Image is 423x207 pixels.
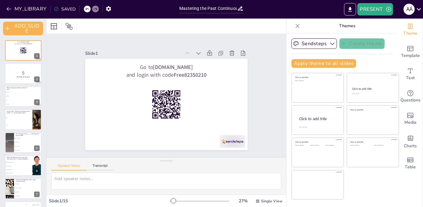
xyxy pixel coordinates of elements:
[405,164,416,170] span: Table
[153,64,193,71] strong: [DOMAIN_NAME]
[6,125,32,126] span: False
[398,63,423,85] div: Add text boxes
[93,71,239,79] p: and login with code
[5,4,49,14] button: MY_LIBRARY
[5,155,41,176] div: 6
[17,76,29,78] strong: Get Ready for the Quiz!
[339,38,385,49] button: Create theme
[350,145,370,146] div: Click to add text
[5,178,41,199] div: 7
[34,99,40,105] div: 3
[350,108,395,111] div: Click to add title
[291,38,337,49] button: Sendsteps
[295,141,339,143] div: Click to add title
[15,150,41,150] span: was not watching
[54,6,76,12] div: SAVED
[398,152,423,175] div: Add a table
[7,43,40,45] p: and login with code
[404,119,416,126] span: Media
[398,19,423,41] div: Change the overall theme
[5,132,41,153] div: 5
[403,30,417,37] span: Theme
[34,192,40,197] div: 7
[303,19,392,33] p: Themes
[7,41,40,43] p: Go to
[404,143,417,149] span: Charts
[7,110,31,114] p: True or False: "She was not playing soccer [DATE]." is a correct negative form.
[16,179,40,182] p: Which of the following is NOT a past continuous form?
[403,4,415,15] div: A Á
[15,146,41,146] span: are not watching
[299,116,339,122] div: Click to add title
[34,145,40,151] div: 5
[7,69,40,76] p: 5
[174,71,207,79] strong: Free82350210
[6,169,32,170] span: He is playing basketball.
[93,63,239,71] p: Go to
[352,87,393,91] div: Click to add title
[179,4,237,13] input: INSERT_TITLE
[49,21,59,31] div: Layout
[34,53,40,59] div: 1
[5,40,41,61] div: 1
[406,75,415,81] span: Text
[86,164,114,170] button: Transcript
[350,141,395,143] div: Click to add title
[3,22,43,35] button: ADD_SLIDE
[352,93,393,95] div: Click to add text
[34,76,40,82] div: 2
[7,157,31,160] p: Match the sentence to its correct past continuous form: "He (play) basketball."
[357,3,393,15] button: PRESENT
[34,168,40,174] div: 6
[15,188,41,188] span: They were not sleeping.
[295,76,339,79] div: Click to add title
[325,145,339,146] div: Click to add text
[65,23,73,30] span: Position
[403,3,415,15] button: A Á
[51,164,86,170] button: Speaker Notes
[49,198,170,204] div: Slide 1 / 15
[15,192,41,192] span: She is reading.
[295,145,309,146] div: Click to add text
[15,184,41,184] span: I was studying.
[85,50,181,56] div: Slide 1
[236,198,251,204] div: 27 %
[374,145,394,146] div: Click to add text
[401,52,420,59] span: Template
[5,86,41,107] div: 3
[400,97,421,104] span: Questions
[299,127,338,128] div: Click to add body
[5,109,41,130] div: 4
[398,41,423,63] div: Add ready made slides
[16,133,40,136] p: Fill in the gap: "They _____ (not watch) TV when I called."
[291,59,356,68] button: Apply theme to all slides
[398,85,423,108] div: Get real-time input from your audience
[398,130,423,152] div: Add charts and graphs
[6,162,32,162] span: He was playing basketball.
[20,41,29,43] strong: [DOMAIN_NAME]
[344,3,356,15] button: EXPORT_TO_POWERPOINT
[310,145,324,146] div: Click to add text
[7,87,31,90] p: What is the past continuous form of "I eat"?
[295,80,339,82] div: Click to add text
[34,123,40,128] div: 4
[398,108,423,130] div: Add images, graphics, shapes or video
[6,173,32,174] span: He has played basketball.
[5,63,41,84] div: 2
